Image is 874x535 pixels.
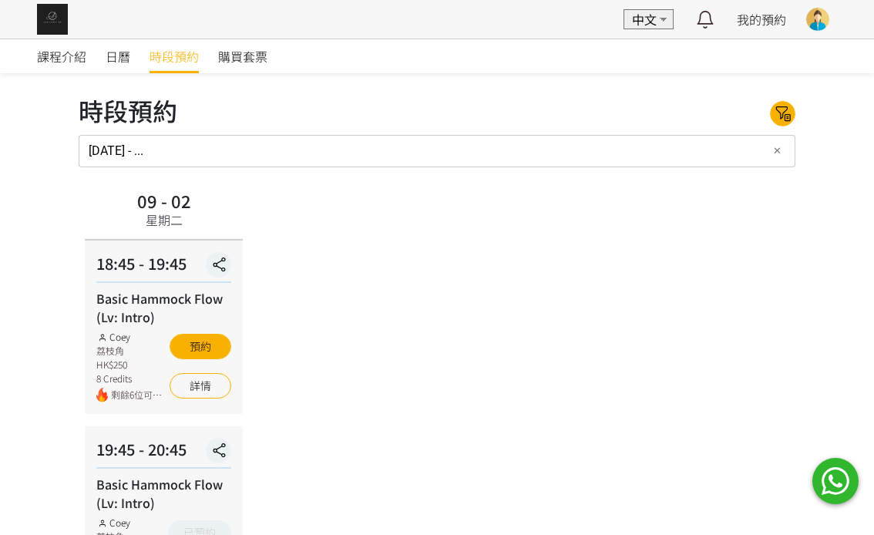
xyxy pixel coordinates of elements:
[768,142,786,160] button: ✕
[96,475,231,512] div: Basic Hammock Flow (Lv: Intro)
[106,47,130,66] span: 日曆
[737,10,786,29] a: 我的預約
[218,47,267,66] span: 購買套票
[150,47,199,66] span: 時段預約
[773,143,782,159] span: ✕
[96,372,166,385] div: 8 Credits
[37,4,68,35] img: img_61c0148bb0266
[96,388,108,402] img: fire.png
[79,135,795,167] input: 篩選日期
[96,252,231,283] div: 18:45 - 19:45
[79,92,177,129] div: 時段預約
[137,192,191,209] div: 09 - 02
[37,47,86,66] span: 課程介紹
[96,289,231,326] div: Basic Hammock Flow (Lv: Intro)
[218,39,267,73] a: 購買套票
[111,388,166,402] span: 剩餘6位可預約
[37,39,86,73] a: 課程介紹
[96,344,166,358] div: 荔枝角
[96,330,166,344] div: Coey
[146,210,183,229] div: 星期二
[170,334,231,359] button: 預約
[150,39,199,73] a: 時段預約
[96,438,231,469] div: 19:45 - 20:45
[96,358,166,372] div: HK$250
[106,39,130,73] a: 日曆
[170,373,231,399] a: 詳情
[96,516,164,530] div: Coey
